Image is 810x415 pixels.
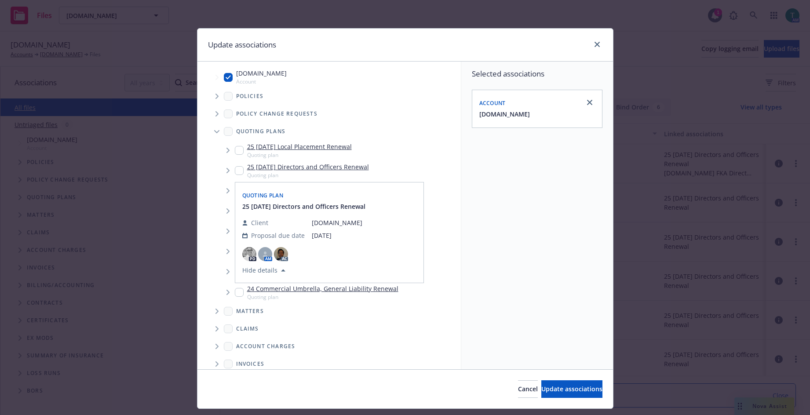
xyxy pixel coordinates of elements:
[479,99,506,107] span: Account
[242,247,256,261] span: photoPD
[242,247,256,261] img: photo
[247,162,369,171] a: 25 [DATE] Directors and Officers Renewal
[236,344,296,349] span: Account charges
[479,109,530,119] button: [DOMAIN_NAME]
[208,39,276,51] h1: Update associations
[236,361,265,367] span: Invoices
[236,78,287,85] span: Account
[541,380,602,398] button: Update associations
[197,67,461,372] div: Tree Example
[518,385,538,393] span: Cancel
[236,129,286,134] span: Quoting plans
[251,231,305,240] span: Proposal due date
[247,293,398,301] span: Quoting plan
[518,380,538,398] button: Cancel
[258,247,272,261] span: AM
[239,265,289,276] button: Hide details
[247,284,398,293] a: 24 Commercial Umbrella, General Liability Renewal
[247,171,369,179] span: Quoting plan
[541,385,602,393] span: Update associations
[472,69,602,79] span: Selected associations
[236,309,264,314] span: Matters
[251,218,268,227] span: Client
[584,97,595,108] a: close
[236,326,259,331] span: Claims
[274,247,288,261] img: photo
[592,39,602,50] a: close
[274,247,288,261] span: photoAC
[247,151,352,159] span: Quoting plan
[312,218,362,227] span: [DOMAIN_NAME]
[247,142,352,151] a: 25 [DATE] Local Placement Renewal
[236,69,287,78] span: [DOMAIN_NAME]
[312,231,362,240] span: [DATE]
[242,192,284,199] span: Quoting plan
[236,94,264,99] span: Policies
[236,111,317,116] span: Policy change requests
[242,202,365,211] button: 25 [DATE] Directors and Officers Renewal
